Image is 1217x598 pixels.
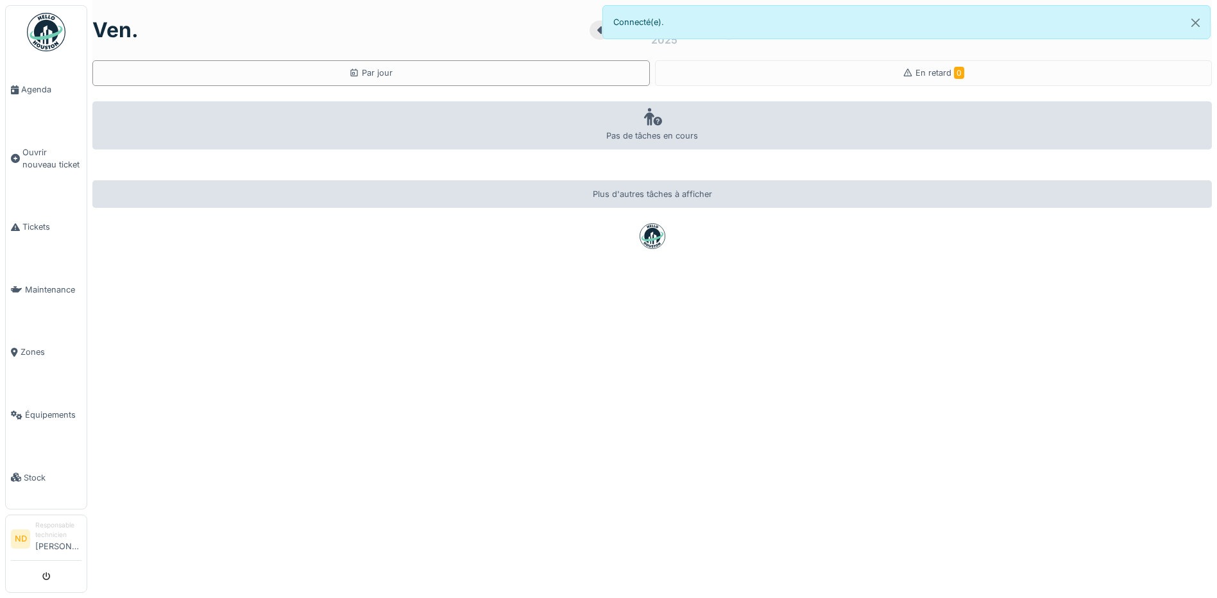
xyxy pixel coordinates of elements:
span: Stock [24,472,81,484]
img: badge-BVDL4wpA.svg [640,223,665,249]
a: Tickets [6,196,87,259]
li: ND [11,529,30,549]
li: [PERSON_NAME] [35,520,81,558]
div: Responsable technicien [35,520,81,540]
span: Équipements [25,409,81,421]
div: 2025 [651,32,677,47]
button: Close [1181,6,1210,40]
span: Zones [21,346,81,358]
img: Badge_color-CXgf-gQk.svg [27,13,65,51]
a: Zones [6,321,87,384]
span: 0 [954,67,964,79]
span: En retard [915,68,964,78]
h1: ven. [92,18,139,42]
div: Plus d'autres tâches à afficher [92,180,1212,208]
a: ND Responsable technicien[PERSON_NAME] [11,520,81,561]
a: Maintenance [6,259,87,321]
span: Ouvrir nouveau ticket [22,146,81,171]
a: Stock [6,446,87,509]
span: Maintenance [25,284,81,296]
span: Tickets [22,221,81,233]
div: Par jour [349,67,393,79]
a: Ouvrir nouveau ticket [6,121,87,196]
a: Équipements [6,384,87,447]
div: Connecté(e). [602,5,1211,39]
span: Agenda [21,83,81,96]
div: Pas de tâches en cours [92,101,1212,149]
a: Agenda [6,58,87,121]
